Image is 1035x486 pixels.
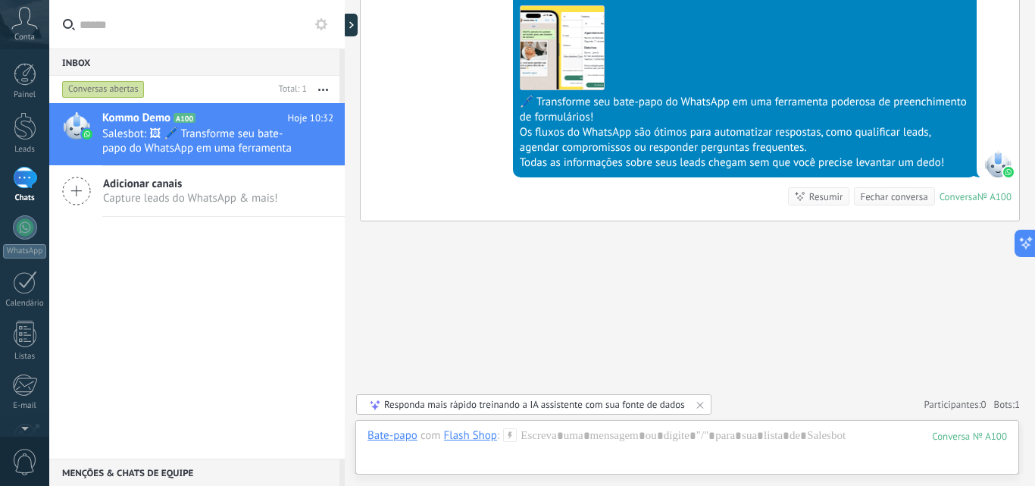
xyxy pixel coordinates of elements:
[444,428,497,442] div: Flash Shop
[984,150,1012,177] span: SalesBot
[3,193,47,203] div: Chats
[288,111,333,126] span: Hoje 10:32
[421,428,441,444] span: com
[49,103,345,165] a: Kommo Demo A100 Hoje 10:32 Salesbot: 🖼 🖊️ Transforme seu bate-papo do WhatsApp em uma ferramenta ...
[307,76,339,103] button: Mais
[82,129,92,140] img: waba.svg
[342,14,358,36] div: Mostrar
[3,401,47,411] div: E-mail
[809,190,843,204] div: Resumir
[520,155,970,171] div: Todas as informações sobre seus leads chegam sem que você precise levantar um dedo!
[3,244,46,259] div: WhatsApp
[3,90,47,100] div: Painel
[49,49,339,76] div: Inbox
[1003,167,1014,177] img: waba.svg
[384,398,685,411] div: Responda mais rápido treinando a IA assistente com sua fonte de dados
[924,398,986,411] a: Participantes:0
[3,145,47,155] div: Leads
[3,299,47,309] div: Calendário
[103,177,278,191] span: Adicionar canais
[981,398,987,411] span: 0
[62,80,145,99] div: Conversas abertas
[497,428,499,444] span: :
[49,459,339,486] div: Menções & Chats de equipe
[102,111,170,126] span: Kommo Demo
[940,190,977,203] div: Conversa
[174,113,195,123] span: A100
[977,190,1012,203] div: № A100
[521,6,604,89] img: 50b2e722-2c15-42c5-b529-627a7bfb992a
[860,190,927,204] div: Fechar conversa
[3,352,47,362] div: Listas
[994,398,1020,411] span: Bots:
[932,430,1007,443] div: 100
[1015,398,1020,411] span: 1
[103,191,278,205] span: Capture leads do WhatsApp & mais!
[102,127,305,155] span: Salesbot: 🖼 🖊️ Transforme seu bate-papo do WhatsApp em uma ferramenta poderosa de preenchimento d...
[520,95,970,125] div: 🖊️ Transforme seu bate-papo do WhatsApp em uma ferramenta poderosa de preenchimento de formulários!
[14,33,35,42] span: Conta
[520,125,970,155] div: Os fluxos do WhatsApp são ótimos para automatizar respostas, como qualificar leads, agendar compr...
[273,82,307,97] div: Total: 1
